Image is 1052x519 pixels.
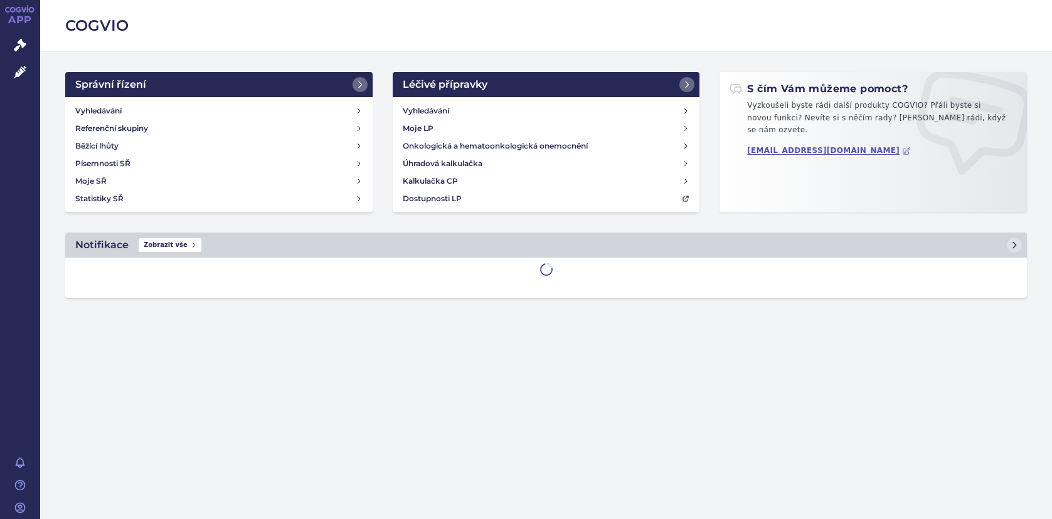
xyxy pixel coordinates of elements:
[398,155,695,172] a: Úhradová kalkulačka
[403,77,487,92] h2: Léčivé přípravky
[75,157,130,170] h4: Písemnosti SŘ
[403,140,588,152] h4: Onkologická a hematoonkologická onemocnění
[398,120,695,137] a: Moje LP
[75,192,124,205] h4: Statistiky SŘ
[70,190,368,207] a: Statistiky SŘ
[75,77,146,92] h2: Správní řízení
[730,100,1017,142] p: Vyzkoušeli byste rádi další produkty COGVIO? Přáli byste si novou funkci? Nevíte si s něčím rady?...
[75,238,129,253] h2: Notifikace
[75,175,107,187] h4: Moje SŘ
[65,15,1027,36] h2: COGVIO
[70,137,368,155] a: Běžící lhůty
[398,190,695,207] a: Dostupnosti LP
[730,82,908,96] h2: S čím Vám můžeme pomoct?
[65,72,373,97] a: Správní řízení
[398,172,695,190] a: Kalkulačka CP
[403,122,433,135] h4: Moje LP
[398,102,695,120] a: Vyhledávání
[393,72,700,97] a: Léčivé přípravky
[398,137,695,155] a: Onkologická a hematoonkologická onemocnění
[139,238,201,252] span: Zobrazit vše
[70,102,368,120] a: Vyhledávání
[70,172,368,190] a: Moje SŘ
[75,122,148,135] h4: Referenční skupiny
[70,155,368,172] a: Písemnosti SŘ
[403,105,449,117] h4: Vyhledávání
[70,120,368,137] a: Referenční skupiny
[403,192,462,205] h4: Dostupnosti LP
[403,175,458,187] h4: Kalkulačka CP
[403,157,482,170] h4: Úhradová kalkulačka
[75,140,119,152] h4: Běžící lhůty
[65,233,1027,258] a: NotifikaceZobrazit vše
[75,105,122,117] h4: Vyhledávání
[747,146,911,155] a: [EMAIL_ADDRESS][DOMAIN_NAME]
